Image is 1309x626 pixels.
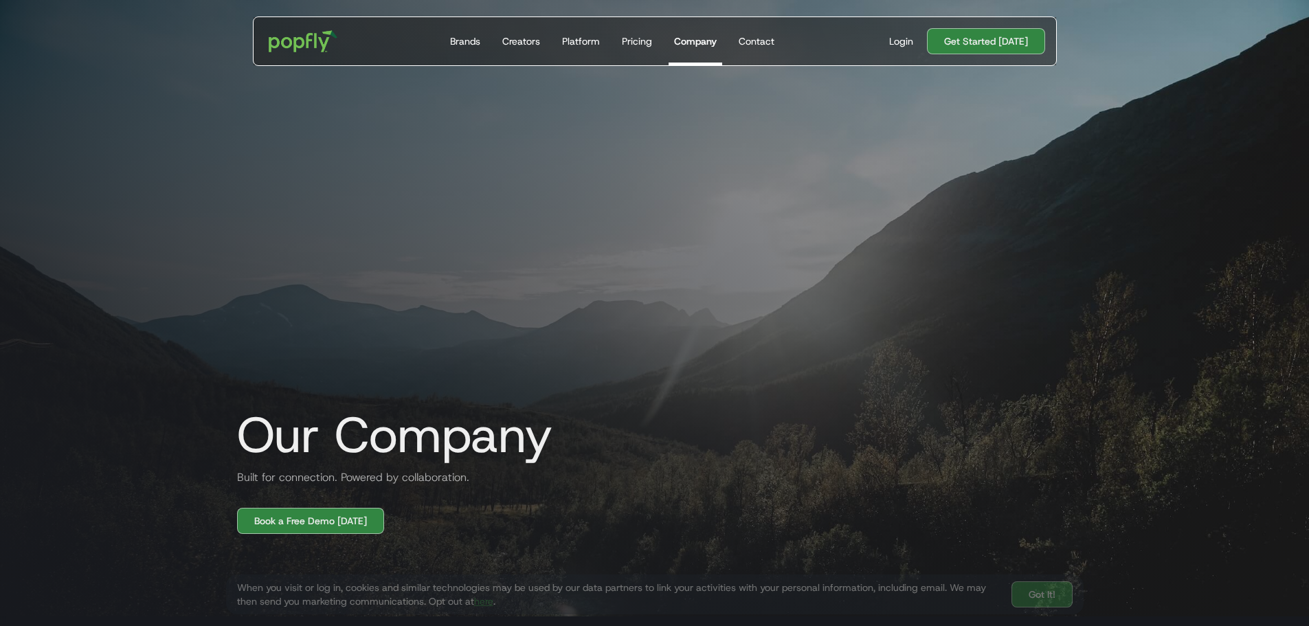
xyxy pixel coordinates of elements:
[733,17,780,65] a: Contact
[259,21,348,62] a: home
[226,469,469,486] h2: Built for connection. Powered by collaboration.
[889,34,913,48] div: Login
[616,17,658,65] a: Pricing
[557,17,605,65] a: Platform
[884,34,919,48] a: Login
[562,34,600,48] div: Platform
[502,34,540,48] div: Creators
[739,34,774,48] div: Contact
[226,407,552,462] h1: Our Company
[1011,581,1073,607] a: Got It!
[237,508,384,534] a: Book a Free Demo [DATE]
[474,595,493,607] a: here
[445,17,486,65] a: Brands
[622,34,652,48] div: Pricing
[237,581,1000,608] div: When you visit or log in, cookies and similar technologies may be used by our data partners to li...
[927,28,1045,54] a: Get Started [DATE]
[669,17,722,65] a: Company
[674,34,717,48] div: Company
[450,34,480,48] div: Brands
[497,17,546,65] a: Creators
